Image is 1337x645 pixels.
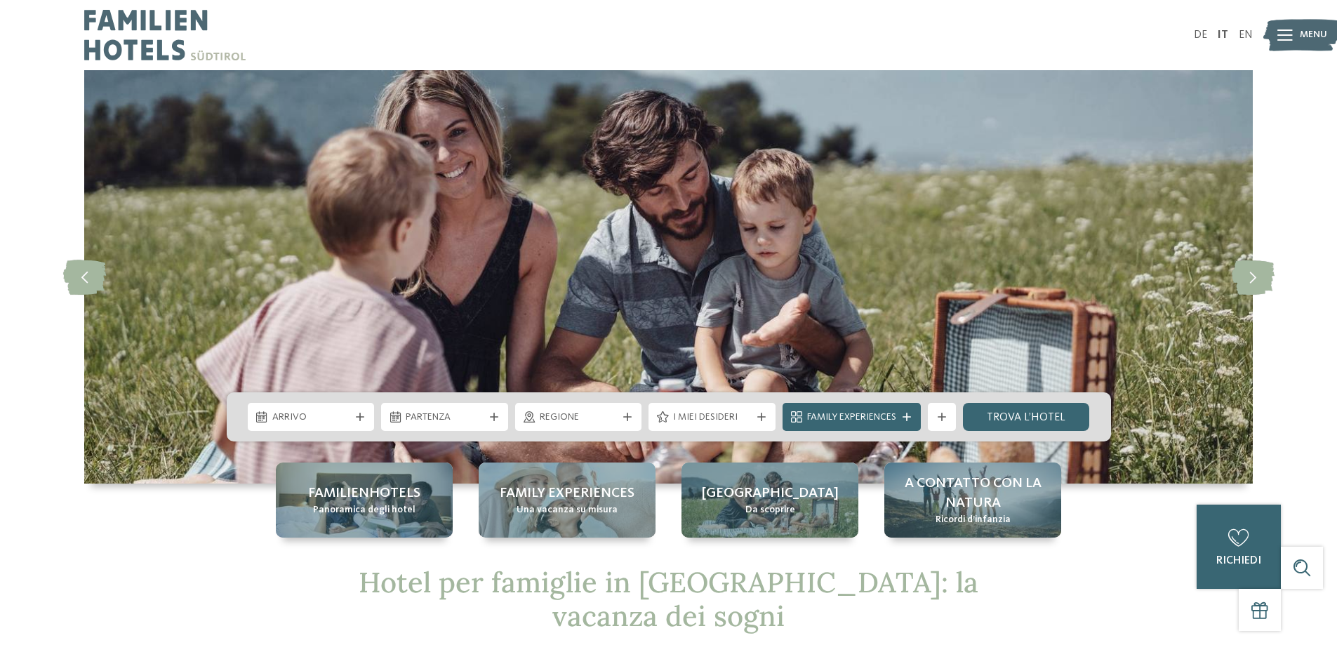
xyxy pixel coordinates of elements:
[884,463,1061,538] a: Hotel per famiglie in Alto Adige: un’esperienza indimenticabile A contatto con la natura Ricordi ...
[681,463,858,538] a: Hotel per famiglie in Alto Adige: un’esperienza indimenticabile [GEOGRAPHIC_DATA] Da scoprire
[479,463,656,538] a: Hotel per famiglie in Alto Adige: un’esperienza indimenticabile Family experiences Una vacanza su...
[276,463,453,538] a: Hotel per famiglie in Alto Adige: un’esperienza indimenticabile Familienhotels Panoramica degli h...
[1239,29,1253,41] a: EN
[517,503,618,517] span: Una vacanza su misura
[359,564,978,634] span: Hotel per famiglie in [GEOGRAPHIC_DATA]: la vacanza dei sogni
[702,484,839,503] span: [GEOGRAPHIC_DATA]
[963,403,1090,431] a: trova l’hotel
[936,513,1011,527] span: Ricordi d’infanzia
[673,411,751,425] span: I miei desideri
[745,503,795,517] span: Da scoprire
[406,411,484,425] span: Partenza
[1197,505,1281,589] a: richiedi
[1194,29,1207,41] a: DE
[500,484,634,503] span: Family experiences
[898,474,1047,513] span: A contatto con la natura
[540,411,618,425] span: Regione
[313,503,415,517] span: Panoramica degli hotel
[1218,29,1228,41] a: IT
[308,484,420,503] span: Familienhotels
[1216,555,1261,566] span: richiedi
[272,411,350,425] span: Arrivo
[84,70,1253,484] img: Hotel per famiglie in Alto Adige: un’esperienza indimenticabile
[1300,28,1327,42] span: Menu
[807,411,896,425] span: Family Experiences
